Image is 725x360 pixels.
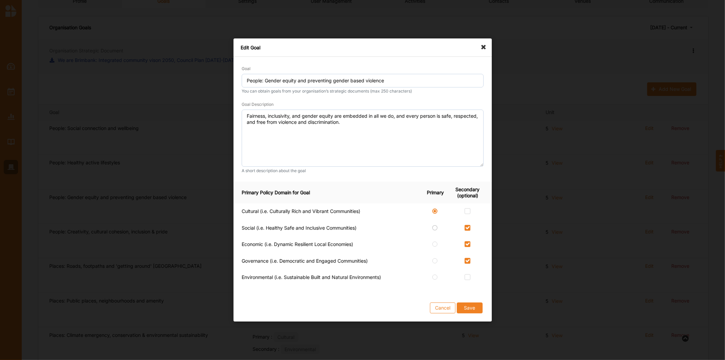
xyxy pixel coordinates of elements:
small: A short description about the goal [242,168,484,174]
small: You can obtain goals from your organisation’s strategic documents (max 250 characters) [242,88,484,94]
th: Primary Policy Domain for Goal [234,182,424,203]
td: Social (i.e. Healthy Safe and Inclusive Communities) [234,220,424,237]
td: Environmental (i.e. Sustainable Built and Natural Environments) [234,269,424,286]
td: Cultural (i.e. Culturally Rich and Vibrant Communities) [234,203,424,220]
div: Edit Goal [234,38,492,57]
th: Primary [424,182,451,203]
label: Goal Description [242,102,274,107]
th: Secondary (optional) [451,182,492,203]
td: Economic (i.e. Dynamic Resilient Local Economies) [234,236,424,253]
label: Goal [242,66,251,71]
textarea: Fairness, inclusivity, and gender equity are embedded in all we do, and every person is safe, res... [242,110,484,167]
td: Governance (i.e. Democratic and Engaged Communities) [234,253,424,270]
button: Cancel [430,302,455,313]
button: Save [456,302,482,313]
